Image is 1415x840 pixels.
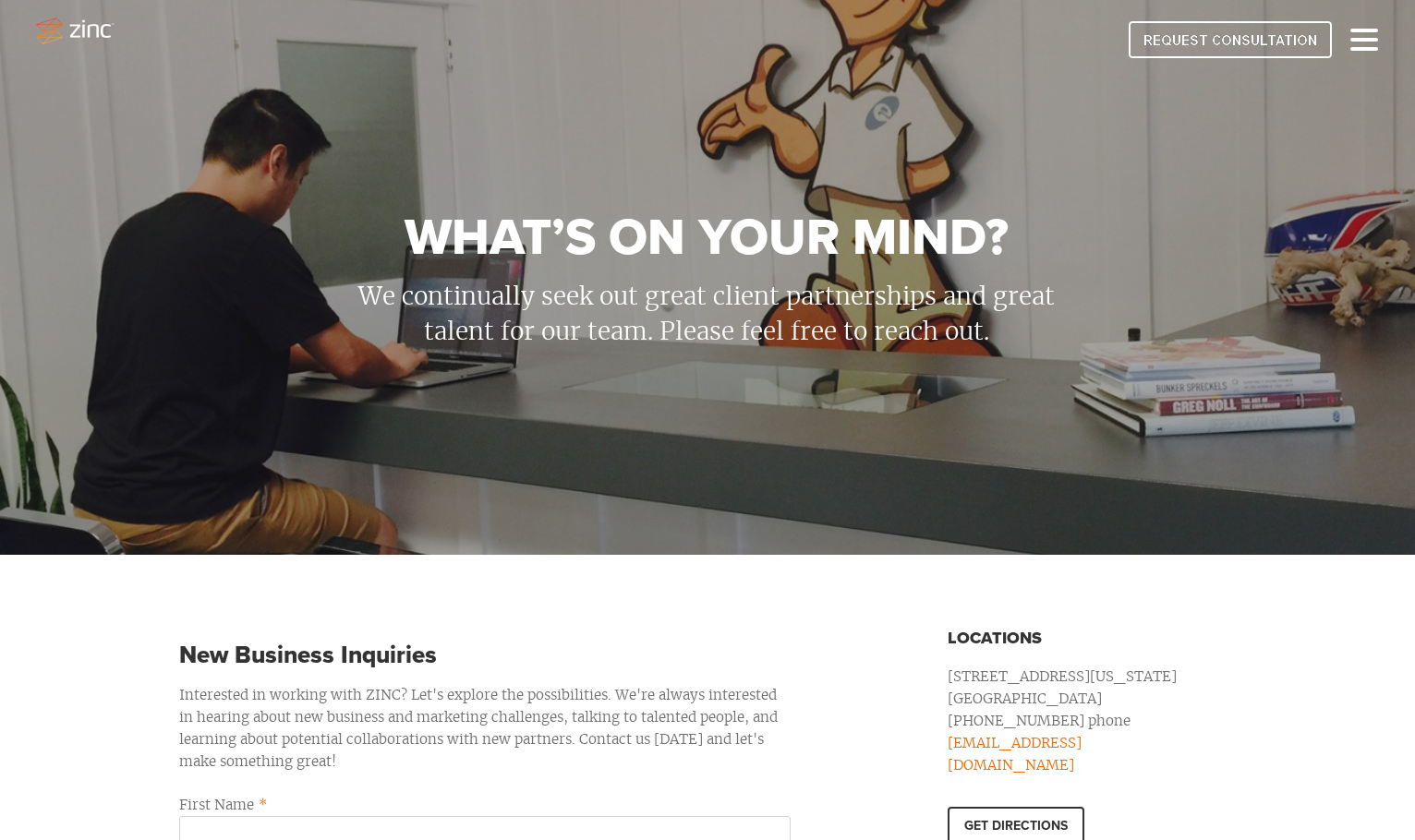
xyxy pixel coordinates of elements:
a: [EMAIL_ADDRESS][DOMAIN_NAME] [948,734,1082,774]
span: First Name [179,796,254,813]
h1: New Business Inquiries [179,642,791,669]
h1: What’s on your mind? [346,212,1067,265]
p: Interested in working with ZINC? Let's explore the possibilities. We're always interested in hear... [179,684,791,773]
h3: Locations [948,629,1203,647]
p: We continually seek out great client partnerships and great talent for our team. Please feel free... [346,279,1067,349]
p: [GEOGRAPHIC_DATA] [948,688,1203,710]
p: [STREET_ADDRESS][US_STATE] [948,666,1203,688]
img: REQUEST CONSULTATION [1129,21,1332,58]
